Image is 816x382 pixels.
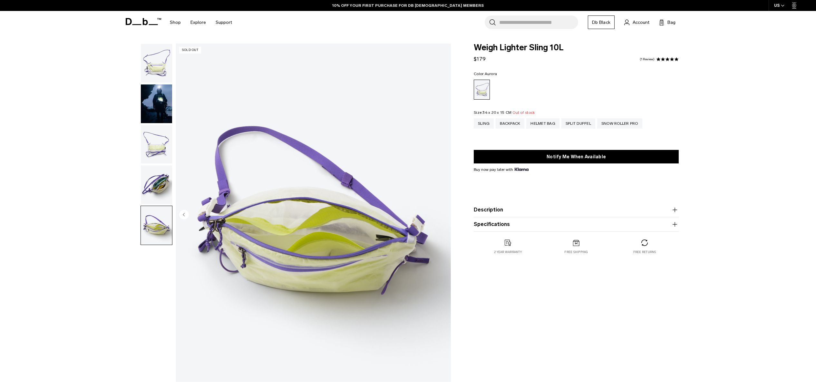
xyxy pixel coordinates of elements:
button: Specifications [474,220,679,228]
span: Out of stock [512,110,535,115]
button: Weigh_Lighter_Sling_10L_4.png [141,206,172,245]
button: Weigh_Lighter_Sling_10L_1.png [141,44,172,83]
button: Weigh_Lighter_Sling_10L_3.png [141,165,172,204]
img: Weigh_Lighter_Sling_10L_4.png [141,206,172,245]
p: 2 year warranty [494,250,522,254]
a: Backpack [496,118,524,129]
a: Explore [190,11,206,34]
button: Notify Me When Available [474,150,679,163]
button: Weigh_Lighter_Sling_10L_2.png [141,125,172,164]
a: Snow Roller Pro [597,118,642,129]
img: Weigh_Lighter_Sling_10L_Lifestyle.png [141,84,172,123]
span: Account [633,19,649,26]
a: Split Duffel [561,118,595,129]
img: {"height" => 20, "alt" => "Klarna"} [515,168,529,171]
button: Description [474,206,679,214]
p: Free shipping [564,250,588,254]
a: Account [624,18,649,26]
img: Weigh_Lighter_Sling_10L_3.png [141,165,172,204]
span: Buy now pay later with [474,167,529,172]
p: Sold Out [179,47,201,54]
img: Weigh_Lighter_Sling_10L_2.png [141,125,172,164]
p: Free returns [633,250,656,254]
a: 10% OFF YOUR FIRST PURCHASE FOR DB [DEMOGRAPHIC_DATA] MEMBERS [332,3,484,8]
span: Weigh Lighter Sling 10L [474,44,679,52]
a: Support [216,11,232,34]
nav: Main Navigation [165,11,237,34]
span: Bag [667,19,675,26]
a: 1 reviews [640,58,655,61]
legend: Size: [474,111,535,114]
a: Db Black [588,15,615,29]
a: Helmet Bag [526,118,559,129]
span: 34 x 20 x 15 CM [482,110,511,115]
span: Aurora [485,72,497,76]
button: Previous slide [179,210,189,220]
button: Bag [659,18,675,26]
img: Weigh_Lighter_Sling_10L_1.png [141,44,172,83]
a: Aurora [474,80,490,100]
legend: Color: [474,72,497,76]
span: $179 [474,56,486,62]
a: Sling [474,118,494,129]
a: Shop [170,11,181,34]
button: Weigh_Lighter_Sling_10L_Lifestyle.png [141,84,172,123]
